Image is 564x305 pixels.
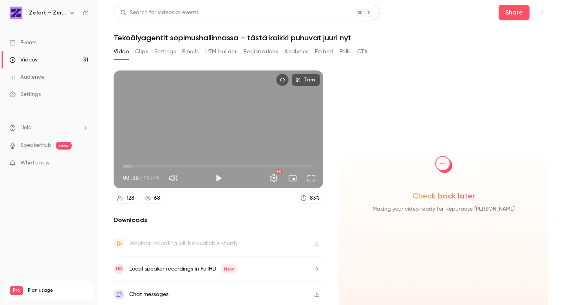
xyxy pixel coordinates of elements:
[211,170,226,186] button: Play
[143,174,159,182] span: 29:49
[29,9,66,17] h6: Zefort – Zero-Effort Contract Management
[141,193,164,204] a: 68
[277,169,282,174] div: HD
[28,287,88,294] span: Plan usage
[205,45,237,58] button: UTM builder
[154,194,160,202] div: 68
[266,170,282,186] button: Settings
[357,45,368,58] button: CTA
[412,190,475,201] span: Check back later
[123,174,159,182] div: 00:00
[304,170,319,186] button: Full screen
[276,74,289,86] button: Embed video
[20,124,32,132] span: Help
[10,286,23,295] span: Pro
[315,45,333,58] button: Embed
[129,239,238,248] div: Webinar recording will be available shortly
[372,204,515,214] span: Making your video ready for Repurpose [PERSON_NAME]
[114,193,138,204] a: 128
[123,174,139,182] span: 00:00
[114,215,323,225] h2: Downloads
[292,74,320,86] button: Trim
[536,6,548,19] button: Top Bar Actions
[79,160,89,167] iframe: Noticeable Trigger
[120,9,199,17] div: Search for videos or events
[285,170,300,186] button: Turn on miniplayer
[221,264,237,274] span: New
[165,170,181,186] button: Mute
[114,33,548,42] h1: Tekoälyagentit sopimushallinnassa – tästä kaikki puhuvat juuri nyt
[129,264,237,274] div: Local speaker recordings in FullHD
[243,45,278,58] button: Registrations
[310,194,320,202] div: 83 %
[284,45,309,58] button: Analytics
[10,7,22,19] img: Zefort – Zero-Effort Contract Management
[9,39,36,47] div: Events
[9,73,44,81] div: Audience
[114,45,129,58] button: Video
[154,45,176,58] button: Settings
[139,174,143,182] span: /
[135,45,148,58] button: Clips
[9,124,89,132] li: help-dropdown-opener
[20,141,51,150] a: SpeakerHub
[56,142,72,150] span: new
[499,5,530,20] button: Share
[20,159,50,167] span: What's new
[127,194,134,202] div: 128
[182,45,199,58] button: Emails
[129,290,168,299] div: Chat messages
[9,90,41,98] div: Settings
[340,45,351,58] button: Polls
[297,193,323,204] a: 83%
[9,56,37,64] div: Videos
